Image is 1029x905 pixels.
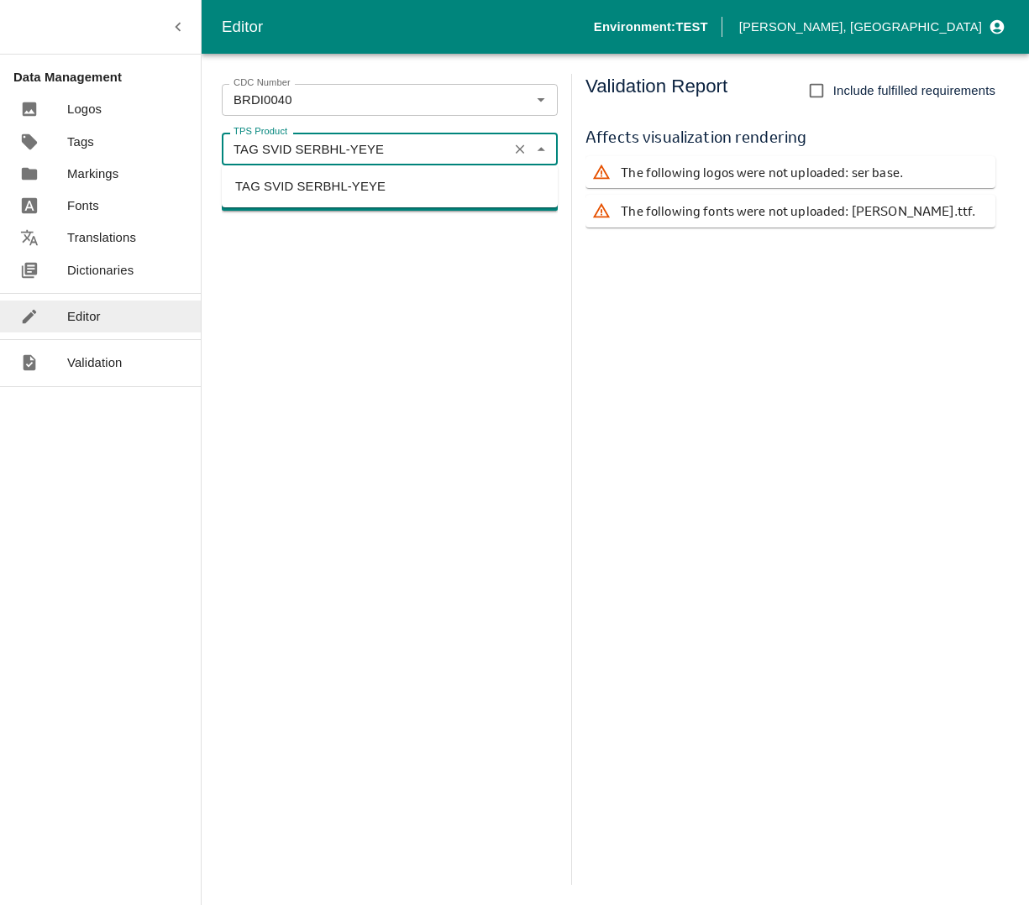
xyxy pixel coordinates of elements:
p: The following fonts were not uploaded: [PERSON_NAME].ttf. [621,201,975,220]
h6: Affects visualization rendering [585,124,995,149]
button: Open [530,89,552,111]
button: Clear [509,138,532,160]
button: profile [732,13,1009,41]
div: Editor [222,14,594,39]
p: Validation [67,353,123,372]
p: Tags [67,133,94,151]
label: TPS Product [234,125,287,139]
button: Close [530,138,552,160]
label: CDC Number [234,76,291,90]
li: TAG SVID SERBHL-YEYE [222,172,558,201]
p: Environment: TEST [594,18,708,36]
p: Dictionaries [67,261,134,280]
p: Logos [67,100,102,118]
p: Translations [67,228,136,247]
p: Data Management [13,68,201,86]
p: Fonts [67,196,99,215]
h5: Validation Report [585,74,727,107]
p: [PERSON_NAME], [GEOGRAPHIC_DATA] [739,18,982,36]
p: Markings [67,165,118,183]
p: The following logos were not uploaded: ser base. [621,163,903,181]
span: Include fulfilled requirements [833,81,995,100]
p: Editor [67,307,101,326]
